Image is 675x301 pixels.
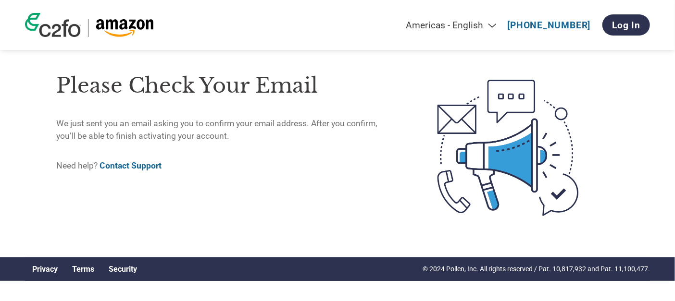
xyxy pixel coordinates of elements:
[72,265,94,274] a: Terms
[109,265,137,274] a: Security
[96,19,154,37] img: Amazon
[56,70,397,101] h1: Please check your email
[100,161,162,170] a: Contact Support
[32,265,58,274] a: Privacy
[25,13,81,37] img: c2fo logo
[508,20,591,31] a: [PHONE_NUMBER]
[397,62,619,233] img: open-email
[56,159,397,172] p: Need help?
[602,14,650,36] a: Log In
[56,117,397,143] p: We just sent you an email asking you to confirm your email address. After you confirm, you’ll be ...
[423,264,650,274] p: © 2024 Pollen, Inc. All rights reserved / Pat. 10,817,932 and Pat. 11,100,477.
